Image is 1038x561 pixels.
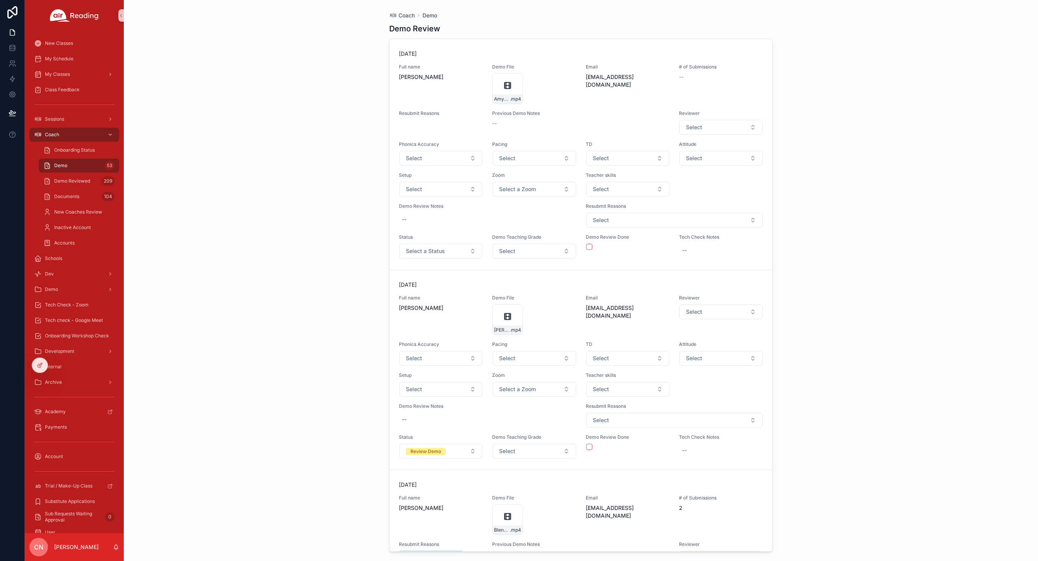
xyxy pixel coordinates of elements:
[29,313,119,327] a: Tech check - Google Meet
[54,162,67,169] span: Demo
[492,341,576,347] span: Pacing
[586,73,670,89] span: [EMAIL_ADDRESS][DOMAIN_NAME]
[679,504,763,512] span: 2
[399,372,483,378] span: Setup
[39,143,119,157] a: Onboarding Status
[679,141,763,147] span: Attitude
[510,96,521,102] span: .mp4
[399,403,576,409] span: Demo Review Notes
[29,375,119,389] a: Archive
[399,504,483,512] span: [PERSON_NAME]
[586,495,670,501] span: Email
[492,244,576,258] button: Select Button
[586,203,763,209] span: Resubmit Reasons
[586,434,670,440] span: Demo Review Done
[29,83,119,97] a: Class Feedback
[105,512,115,522] div: 0
[29,36,119,50] a: New Classes
[39,190,119,204] a: Documents104
[104,161,115,170] div: 53
[510,327,521,333] span: .mp4
[593,154,609,162] span: Select
[492,541,670,547] span: Previous Demo Notes
[389,23,440,34] h1: Demo Review
[406,185,422,193] span: Select
[399,172,483,178] span: Setup
[45,483,92,489] span: Trial / Make-Up Class
[492,495,576,501] span: Demo File
[586,304,670,320] span: [EMAIL_ADDRESS][DOMAIN_NAME]
[39,159,119,173] a: Demo53
[586,64,670,70] span: Email
[510,527,521,533] span: .mp4
[492,151,576,166] button: Select Button
[686,308,702,316] span: Select
[499,354,515,362] span: Select
[45,424,67,430] span: Payments
[45,379,62,385] span: Archive
[586,172,670,178] span: Teacher skills
[29,128,119,142] a: Coach
[406,354,422,362] span: Select
[686,354,702,362] span: Select
[422,12,437,19] span: Demo
[679,64,763,70] span: # of Submissions
[399,50,417,58] p: [DATE]
[54,224,91,231] span: Inactive Account
[399,295,483,301] span: Full name
[499,447,515,455] span: Select
[45,333,109,339] span: Onboarding Workshop Check
[45,348,74,354] span: Development
[406,385,422,393] span: Select
[29,420,119,434] a: Payments
[29,298,119,312] a: Tech Check - Zoom
[399,234,483,240] span: Status
[679,73,684,81] span: --
[29,450,119,464] a: Account
[586,182,669,197] button: Select Button
[39,205,119,219] a: New Coaches Review
[686,154,702,162] span: Select
[679,234,763,240] span: Tech Check Notes
[45,409,66,415] span: Academy
[45,132,59,138] span: Coach
[399,351,482,366] button: Select Button
[494,527,510,533] span: Blending-and-Segmenting-Sounds-for-Early-Readers-📚
[54,147,95,153] span: Onboarding Status
[29,67,119,81] a: My Classes
[593,185,609,193] span: Select
[406,247,445,255] span: Select a Status
[679,434,763,440] span: Tech Check Notes
[586,403,763,409] span: Resubmit Reasons
[399,495,483,501] span: Full name
[29,344,119,358] a: Development
[586,413,763,428] button: Select Button
[54,209,102,215] span: New Coaches Review
[682,246,687,254] div: --
[399,64,483,70] span: Full name
[399,73,483,81] span: [PERSON_NAME]
[679,351,763,366] button: Select Button
[399,281,417,289] p: [DATE]
[499,385,536,393] span: Select a Zoom
[492,120,497,127] span: --
[45,453,63,460] span: Account
[679,151,763,166] button: Select Button
[45,40,73,46] span: New Classes
[492,141,576,147] span: Pacing
[682,446,687,454] div: --
[45,317,103,323] span: Tech check - Google Meet
[492,295,576,301] span: Demo File
[492,372,576,378] span: Zoom
[593,385,609,393] span: Select
[499,247,515,255] span: Select
[34,542,43,552] span: CN
[593,354,609,362] span: Select
[102,192,115,201] div: 104
[679,304,763,319] button: Select Button
[492,64,576,70] span: Demo File
[54,543,99,551] p: [PERSON_NAME]
[398,12,415,19] span: Coach
[492,182,576,197] button: Select Button
[402,416,407,423] div: --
